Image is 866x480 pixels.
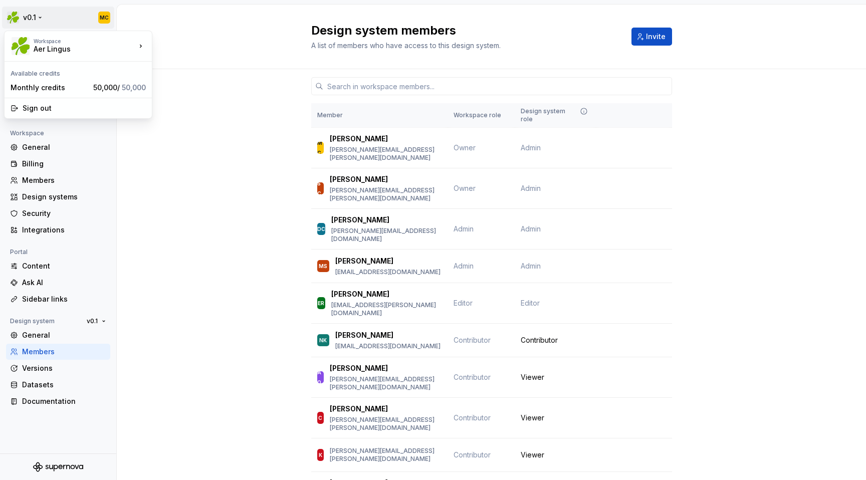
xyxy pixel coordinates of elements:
[11,83,89,93] div: Monthly credits
[34,44,119,54] div: Aer Lingus
[122,83,146,92] span: 50,000
[23,103,146,113] div: Sign out
[12,37,30,55] img: 56b5df98-d96d-4d7e-807c-0afdf3bdaefa.png
[93,83,146,92] span: 50,000 /
[34,38,136,44] div: Workspace
[7,64,150,80] div: Available credits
